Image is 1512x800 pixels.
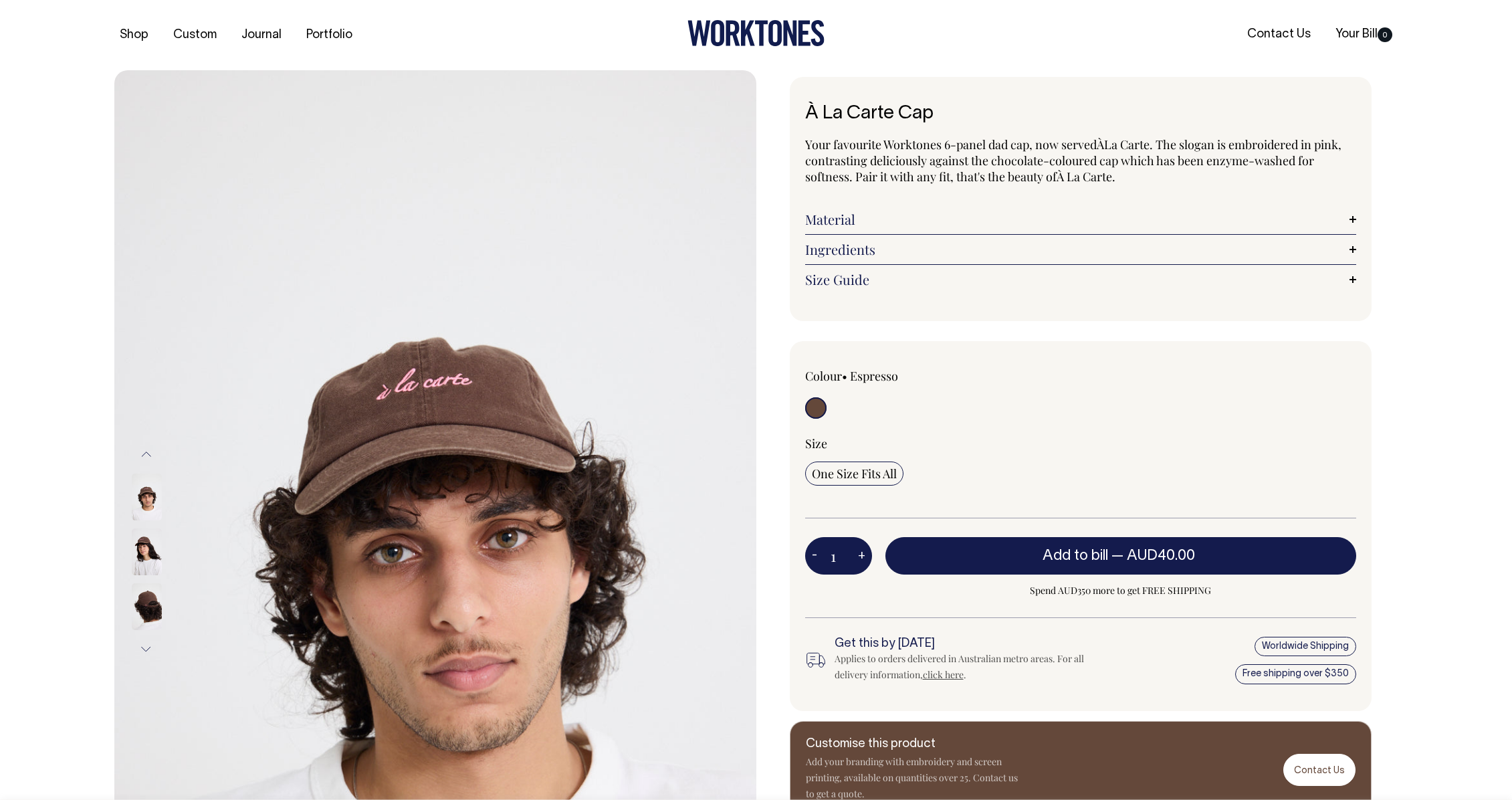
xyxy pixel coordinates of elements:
a: Portfolio [301,24,358,46]
span: À [1097,136,1104,153]
a: Size Guide [805,272,1356,288]
div: Applies to orders delivered in Australian metro areas. For all delivery information, . [835,651,1106,683]
a: Ingredients [805,241,1356,258]
span: Add to bill [1043,549,1108,563]
span: nzyme-washed for softness. Pair it with any fit, that's the beauty of À La Carte. [805,153,1314,185]
button: Previous [136,439,156,470]
img: espresso [132,583,162,630]
a: Custom [168,24,222,46]
div: Colour [805,368,1026,384]
span: AUD40.00 [1127,549,1195,563]
h6: Customise this product [806,738,1020,751]
span: Spend AUD350 more to get FREE SHIPPING [885,583,1356,599]
a: Contact Us [1242,23,1316,45]
h1: À La Carte Cap [805,104,1356,124]
a: Journal [236,24,287,46]
button: Add to bill —AUD40.00 [885,537,1356,575]
span: One Size Fits All [812,466,897,482]
a: click here [923,668,964,681]
input: One Size Fits All [805,462,903,486]
button: Next [136,634,156,664]
span: 0 [1378,27,1392,42]
a: Shop [114,24,154,46]
a: Your Bill0 [1330,23,1398,45]
a: Contact Us [1283,754,1356,785]
img: espresso [132,528,162,575]
button: - [805,542,824,569]
span: — [1111,549,1198,563]
h6: Get this by [DATE] [835,637,1106,651]
img: espresso [132,474,162,520]
button: + [851,542,872,569]
span: • [842,368,847,384]
a: Material [805,211,1356,227]
p: Your favourite Worktones 6-panel dad cap, now served La Carte. The slogan is embroidered in pink,... [805,136,1356,185]
div: Size [805,435,1356,452]
label: Espresso [850,368,898,384]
